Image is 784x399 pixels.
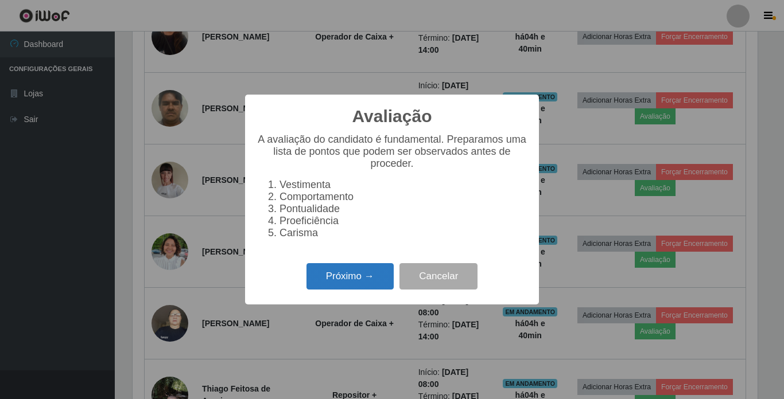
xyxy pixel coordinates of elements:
[280,203,527,215] li: Pontualidade
[306,263,394,290] button: Próximo →
[352,106,432,127] h2: Avaliação
[280,179,527,191] li: Vestimenta
[280,215,527,227] li: Proeficiência
[399,263,478,290] button: Cancelar
[280,191,527,203] li: Comportamento
[280,227,527,239] li: Carisma
[257,134,527,170] p: A avaliação do candidato é fundamental. Preparamos uma lista de pontos que podem ser observados a...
